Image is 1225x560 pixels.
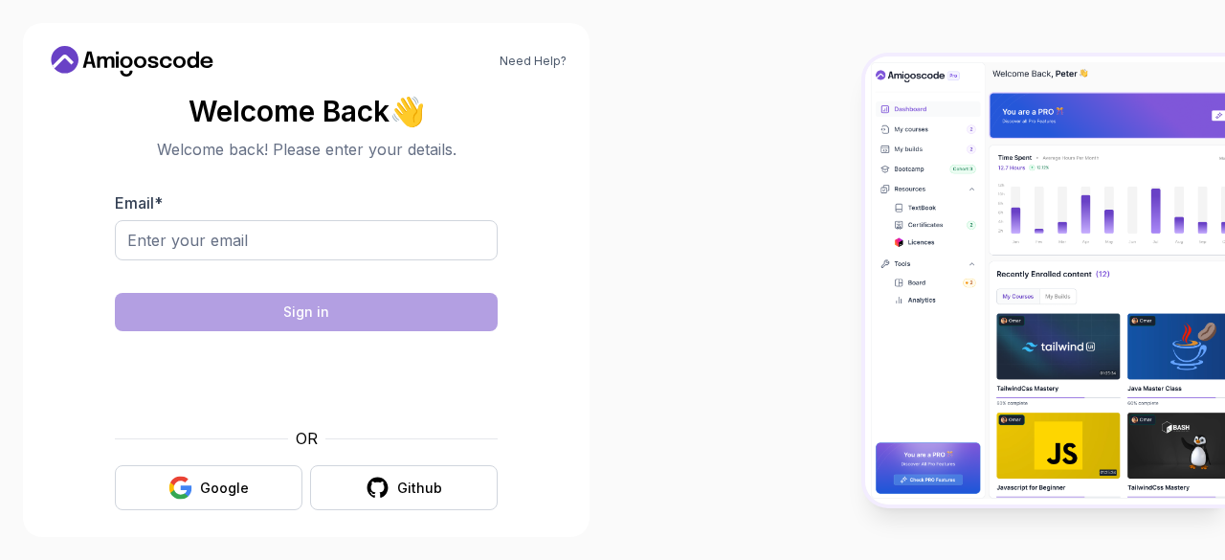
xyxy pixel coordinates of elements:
[865,56,1225,504] img: Amigoscode Dashboard
[115,96,498,126] h2: Welcome Back
[500,54,567,69] a: Need Help?
[390,96,425,126] span: 👋
[296,427,318,450] p: OR
[162,343,451,415] iframe: Widget containing checkbox for hCaptcha security challenge
[115,220,498,260] input: Enter your email
[310,465,498,510] button: Github
[115,465,302,510] button: Google
[115,138,498,161] p: Welcome back! Please enter your details.
[115,293,498,331] button: Sign in
[397,479,442,498] div: Github
[46,46,218,77] a: Home link
[283,302,329,322] div: Sign in
[200,479,249,498] div: Google
[115,193,163,213] label: Email *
